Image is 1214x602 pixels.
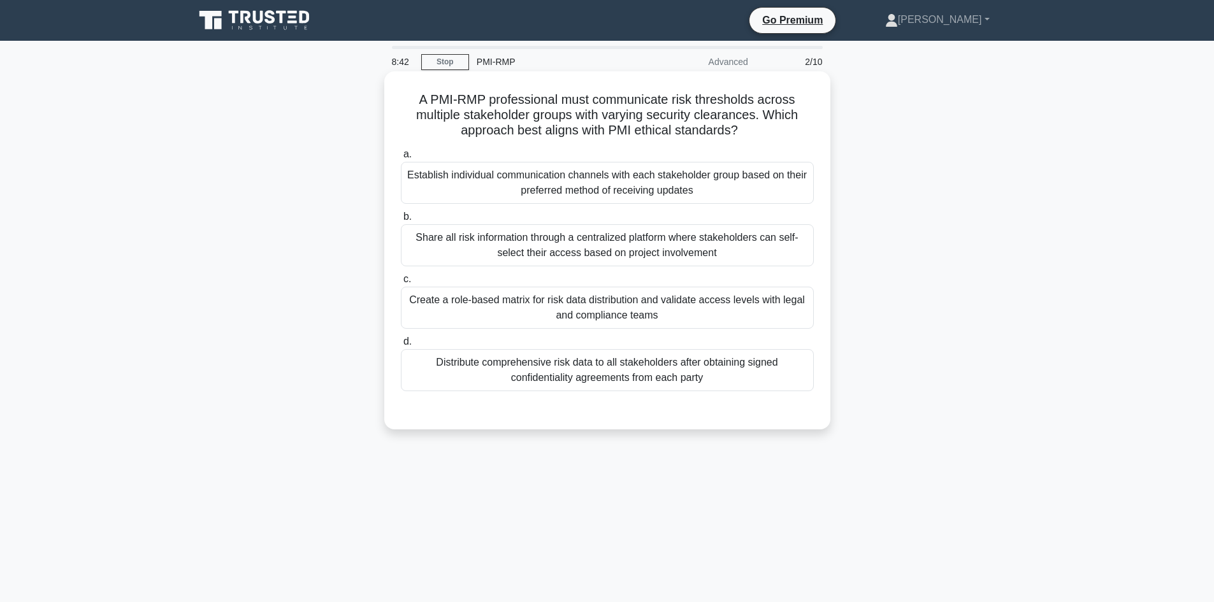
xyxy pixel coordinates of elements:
[644,49,756,75] div: Advanced
[755,12,830,28] a: Go Premium
[401,349,814,391] div: Distribute comprehensive risk data to all stakeholders after obtaining signed confidentiality agr...
[855,7,1020,32] a: [PERSON_NAME]
[421,54,469,70] a: Stop
[469,49,644,75] div: PMI-RMP
[403,148,412,159] span: a.
[403,211,412,222] span: b.
[403,273,411,284] span: c.
[400,92,815,139] h5: A PMI-RMP professional must communicate risk thresholds across multiple stakeholder groups with v...
[401,287,814,329] div: Create a role-based matrix for risk data distribution and validate access levels with legal and c...
[384,49,421,75] div: 8:42
[756,49,830,75] div: 2/10
[403,336,412,347] span: d.
[401,224,814,266] div: Share all risk information through a centralized platform where stakeholders can self-select thei...
[401,162,814,204] div: Establish individual communication channels with each stakeholder group based on their preferred ...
